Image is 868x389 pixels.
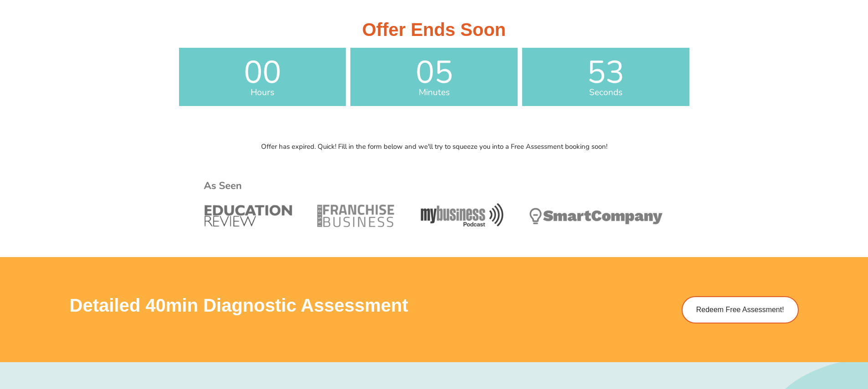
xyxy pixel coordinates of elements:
span: 00 [179,57,346,88]
img: Year 10 Science Tutoring [201,159,668,253]
a: Redeem Free Assessment! [682,296,799,323]
iframe: Chat Widget [712,286,868,389]
h3: Offer Ends Soon [179,20,689,39]
p: Offer has expired. Quick! Fill in the form below and we'll try to squeeze you into a Free Assessm... [175,143,694,150]
span: Hours [179,88,346,97]
span: 53 [522,57,689,88]
span: Seconds [522,88,689,97]
span: Minutes [350,88,518,97]
span: 05 [350,57,518,88]
span: Redeem Free Assessment! [696,306,784,313]
h3: Detailed 40min Diagnostic Assessment [70,296,562,314]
